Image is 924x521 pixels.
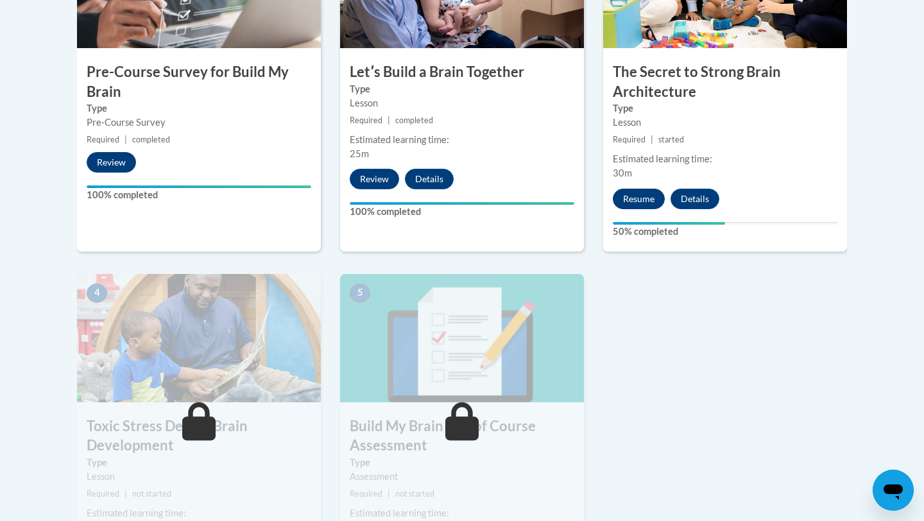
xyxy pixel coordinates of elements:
span: completed [395,115,433,125]
img: Course Image [77,274,321,402]
span: started [658,135,684,144]
span: 4 [87,284,107,303]
span: not started [132,489,171,499]
div: Your progress [87,185,311,188]
h3: Letʹs Build a Brain Together [340,62,584,82]
span: 5 [350,284,370,303]
div: Estimated learning time: [350,506,574,520]
div: Assessment [350,470,574,484]
div: Estimated learning time: [613,152,837,166]
span: 25m [350,148,369,159]
span: Required [613,135,646,144]
span: | [124,489,127,499]
div: Lesson [350,96,574,110]
label: 100% completed [350,205,574,219]
label: Type [350,456,574,470]
span: Required [350,115,382,125]
button: Details [405,169,454,189]
div: Estimated learning time: [350,133,574,147]
span: 30m [613,167,632,178]
span: Required [350,489,382,499]
label: Type [613,101,837,115]
div: Lesson [87,470,311,484]
span: | [388,489,390,499]
button: Details [671,189,719,209]
label: 100% completed [87,188,311,202]
label: Type [87,101,311,115]
h3: Build My Brain End of Course Assessment [340,416,584,456]
label: 50% completed [613,225,837,239]
span: not started [395,489,434,499]
div: Lesson [613,115,837,130]
div: Pre-Course Survey [87,115,311,130]
span: | [651,135,653,144]
div: Estimated learning time: [87,506,311,520]
span: Required [87,135,119,144]
button: Review [87,152,136,173]
span: Required [87,489,119,499]
h3: Pre-Course Survey for Build My Brain [77,62,321,102]
div: Your progress [350,202,574,205]
span: completed [132,135,170,144]
button: Review [350,169,399,189]
button: Resume [613,189,665,209]
iframe: Button to launch messaging window [873,470,914,511]
div: Your progress [613,222,725,225]
h3: The Secret to Strong Brain Architecture [603,62,847,102]
label: Type [350,82,574,96]
img: Course Image [340,274,584,402]
span: | [124,135,127,144]
span: | [388,115,390,125]
h3: Toxic Stress Derails Brain Development [77,416,321,456]
label: Type [87,456,311,470]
